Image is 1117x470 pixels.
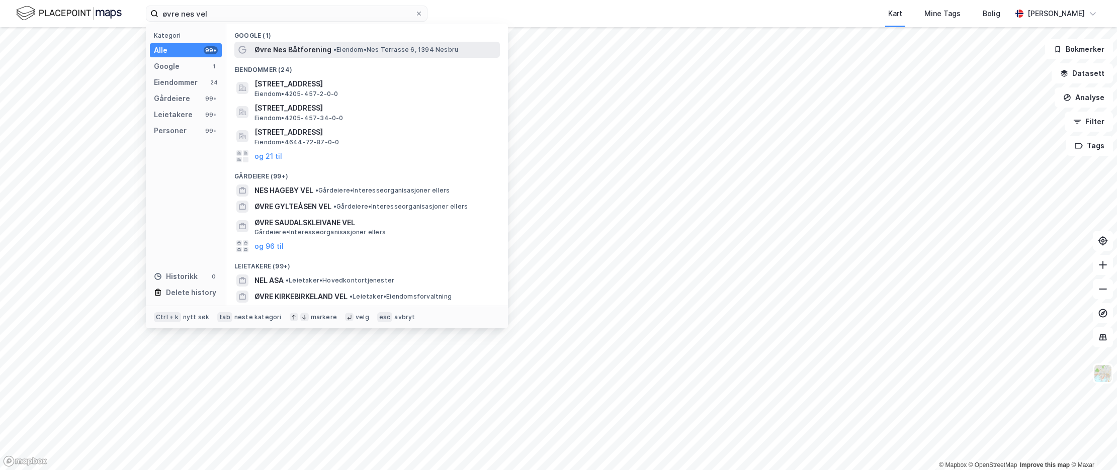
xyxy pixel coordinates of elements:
[154,270,198,283] div: Historikk
[226,164,508,182] div: Gårdeiere (99+)
[254,184,313,197] span: NES HAGEBY VEL
[204,95,218,103] div: 99+
[210,78,218,86] div: 24
[315,186,450,195] span: Gårdeiere • Interesseorganisasjoner ellers
[1065,112,1113,132] button: Filter
[333,203,336,210] span: •
[16,5,122,22] img: logo.f888ab2527a4732fd821a326f86c7f29.svg
[1027,8,1085,20] div: [PERSON_NAME]
[154,109,193,121] div: Leietakere
[350,293,452,301] span: Leietaker • Eiendomsforvaltning
[924,8,961,20] div: Mine Tags
[3,455,47,467] a: Mapbox homepage
[254,274,284,287] span: NEL ASA
[204,127,218,135] div: 99+
[286,276,289,284] span: •
[254,102,496,114] span: [STREET_ADDRESS]
[210,272,218,280] div: 0
[1093,364,1112,383] img: Z
[234,313,282,321] div: neste kategori
[1055,87,1113,108] button: Analyse
[154,60,180,72] div: Google
[983,8,1000,20] div: Bolig
[154,32,222,39] div: Kategori
[1052,63,1113,83] button: Datasett
[1067,422,1117,470] div: Kontrollprogram for chat
[204,46,218,54] div: 99+
[254,78,496,90] span: [STREET_ADDRESS]
[154,312,181,322] div: Ctrl + k
[254,201,331,213] span: ØVRE GYLTEÅSEN VEL
[286,276,394,285] span: Leietaker • Hovedkontortjenester
[217,312,232,322] div: tab
[1045,39,1113,59] button: Bokmerker
[394,313,415,321] div: avbryt
[254,138,339,146] span: Eiendom • 4644-72-87-0-0
[939,461,967,468] a: Mapbox
[1067,422,1117,470] iframe: Chat Widget
[254,150,282,162] button: og 21 til
[333,203,468,211] span: Gårdeiere • Interesseorganisasjoner ellers
[226,58,508,76] div: Eiendommer (24)
[254,217,496,229] span: ØVRE SAUDALSKLEIVANE VEL
[226,24,508,42] div: Google (1)
[154,76,198,88] div: Eiendommer
[350,293,353,300] span: •
[254,291,348,303] span: ØVRE KIRKEBIRKELAND VEL
[1020,461,1070,468] a: Improve this map
[888,8,902,20] div: Kart
[333,46,336,53] span: •
[254,228,386,236] span: Gårdeiere • Interesseorganisasjoner ellers
[333,46,458,54] span: Eiendom • Nes Terrasse 6, 1394 Nesbru
[254,114,343,122] span: Eiendom • 4205-457-34-0-0
[154,44,167,56] div: Alle
[254,44,331,56] span: Øvre Nes Båtforening
[315,186,318,194] span: •
[377,312,393,322] div: esc
[254,90,338,98] span: Eiendom • 4205-457-2-0-0
[254,240,284,252] button: og 96 til
[210,62,218,70] div: 1
[183,313,210,321] div: nytt søk
[154,125,187,137] div: Personer
[254,126,496,138] span: [STREET_ADDRESS]
[311,313,337,321] div: markere
[1066,136,1113,156] button: Tags
[356,313,369,321] div: velg
[158,6,415,21] input: Søk på adresse, matrikkel, gårdeiere, leietakere eller personer
[226,254,508,272] div: Leietakere (99+)
[154,92,190,105] div: Gårdeiere
[969,461,1017,468] a: OpenStreetMap
[166,287,216,299] div: Delete history
[204,111,218,119] div: 99+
